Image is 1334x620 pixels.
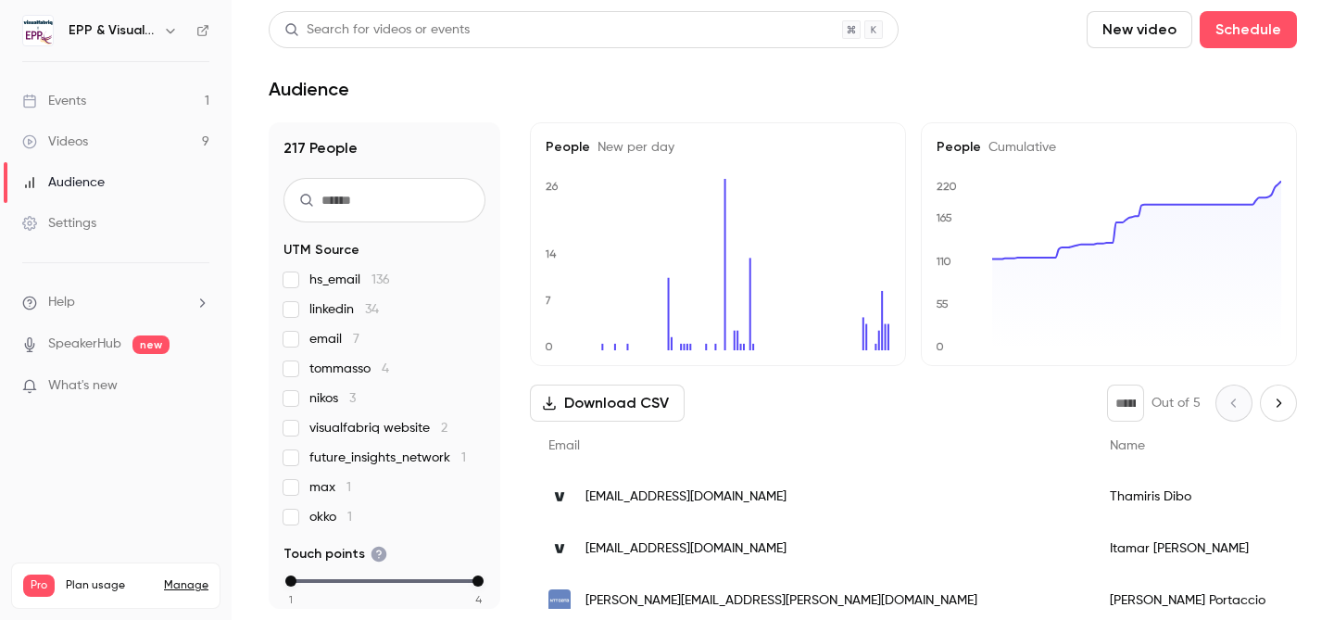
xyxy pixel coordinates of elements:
span: What's new [48,376,118,396]
span: Help [48,293,75,312]
text: 110 [936,255,951,268]
span: Plan usage [66,578,153,593]
span: 2 [441,422,447,435]
span: Cumulative [981,141,1056,154]
span: 1 [289,591,293,608]
span: 1 [346,481,351,494]
span: 4 [475,591,482,608]
span: okko [309,508,352,526]
span: Name [1110,439,1145,452]
text: 0 [545,340,553,353]
span: 136 [371,273,390,286]
text: 165 [936,211,952,224]
span: [EMAIL_ADDRESS][DOMAIN_NAME] [585,539,787,559]
h1: 217 People [283,137,485,159]
span: visualfabriq website [309,419,447,437]
span: UTM Source [283,241,359,259]
p: Out of 5 [1152,394,1201,412]
span: 7 [353,333,359,346]
li: help-dropdown-opener [22,293,209,312]
span: future_insights_network [309,449,466,467]
h1: Audience [269,78,349,100]
span: hs_email [309,271,390,289]
span: Pro [23,575,55,597]
span: Touch points [283,545,387,563]
text: 220 [937,180,957,193]
button: Schedule [1200,11,1297,48]
text: 26 [546,180,559,193]
img: emeal.nttdata.com [548,589,571,612]
span: 4 [382,362,389,375]
img: EPP & Visualfabriq team [23,16,53,45]
span: new [132,335,170,354]
span: 1 [347,511,352,524]
img: visualfabriq.com [548,486,571,508]
span: [PERSON_NAME][EMAIL_ADDRESS][PERSON_NAME][DOMAIN_NAME] [585,591,977,611]
text: 14 [545,247,557,260]
span: max [309,478,351,497]
div: Videos [22,133,88,151]
h5: People [937,138,1281,157]
span: Email [548,439,580,452]
div: Search for videos or events [284,20,470,40]
span: New per day [590,141,674,154]
span: 34 [365,303,379,316]
h6: EPP & Visualfabriq team [69,21,156,40]
h5: People [546,138,890,157]
a: Manage [164,578,208,593]
div: max [472,576,484,587]
div: Audience [22,173,105,192]
text: 55 [936,297,949,310]
text: 0 [936,340,944,353]
img: visualfabriq.com [548,538,571,560]
a: SpeakerHub [48,335,121,354]
span: tommasso [309,360,389,378]
div: Settings [22,214,96,233]
span: nikos [309,389,356,408]
div: min [285,576,296,587]
span: 3 [349,392,356,405]
span: 1 [461,451,466,464]
text: 7 [545,294,551,307]
button: New video [1087,11,1192,48]
button: Next page [1260,385,1297,422]
div: Events [22,92,86,110]
span: [EMAIL_ADDRESS][DOMAIN_NAME] [585,487,787,507]
span: linkedin [309,300,379,319]
button: Download CSV [530,385,685,422]
iframe: Noticeable Trigger [187,378,209,395]
span: email [309,330,359,348]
